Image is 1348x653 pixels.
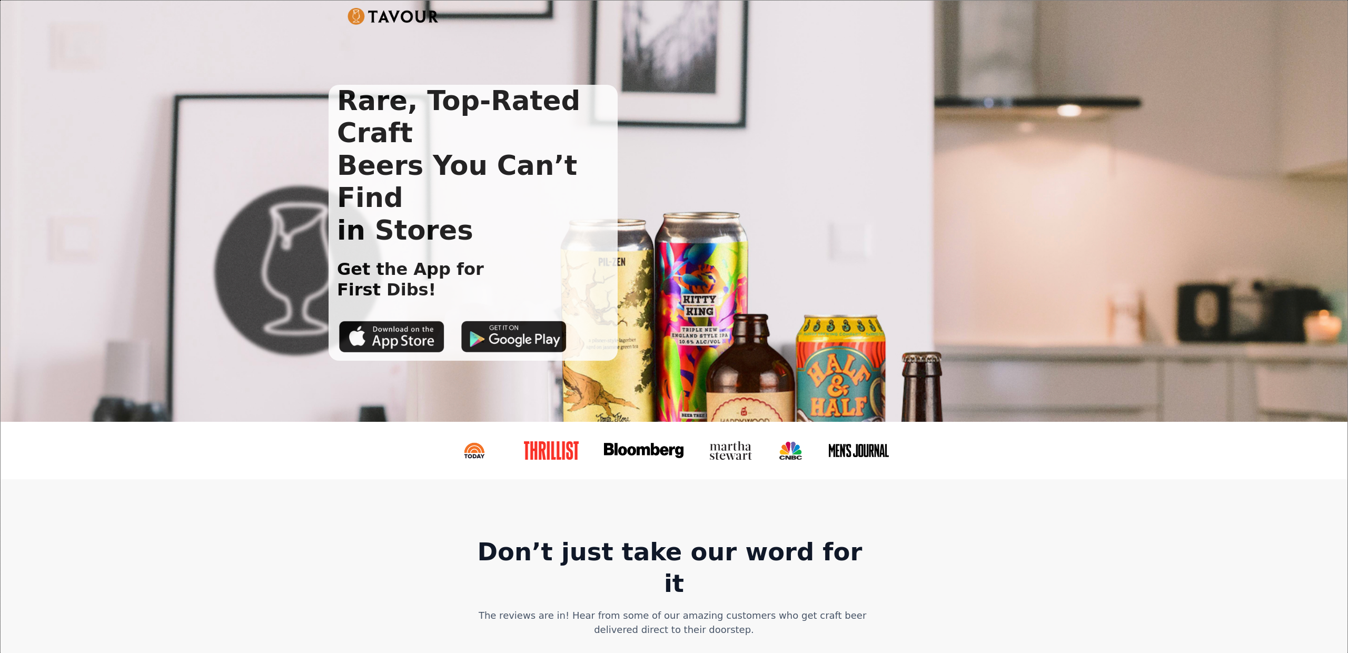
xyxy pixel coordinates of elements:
[348,8,439,25] img: Untitled UI logotext
[478,538,871,598] strong: Don’t just take our word for it
[329,259,484,300] h1: Get the App for First Dibs!
[348,8,439,25] a: Untitled UI logotextLogo
[329,85,618,246] h1: Rare, Top-Rated Craft Beers You Can’t Find in Stores
[472,608,876,637] div: The reviews are in! Hear from some of our amazing customers who get craft beer delivered direct t...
